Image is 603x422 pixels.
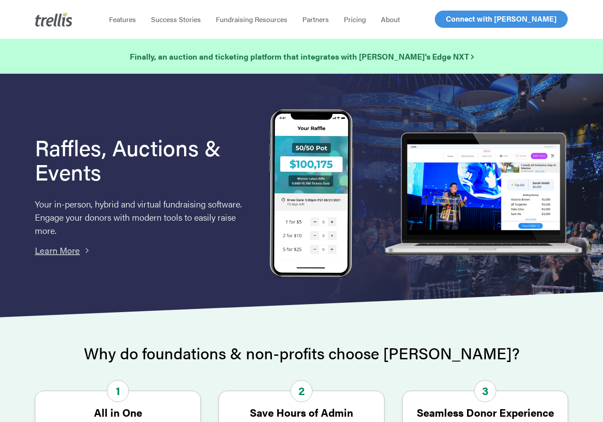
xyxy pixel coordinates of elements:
img: rafflelaptop_mac_optim.png [381,132,586,256]
span: Connect with [PERSON_NAME] [446,13,557,24]
a: Partners [295,15,336,24]
span: Partners [302,14,329,24]
span: 1 [107,380,129,402]
p: Your in-person, hybrid and virtual fundraising software. Engage your donors with modern tools to ... [35,197,245,237]
span: Success Stories [151,14,201,24]
a: Features [102,15,143,24]
a: Learn More [35,244,80,256]
span: 3 [474,380,496,402]
strong: Finally, an auction and ticketing platform that integrates with [PERSON_NAME]’s Edge NXT [130,51,474,62]
strong: All in One [94,405,142,420]
a: About [373,15,407,24]
h1: Raffles, Auctions & Events [35,135,245,184]
span: Fundraising Resources [216,14,287,24]
a: Pricing [336,15,373,24]
a: Success Stories [143,15,208,24]
strong: Seamless Donor Experience [417,405,554,420]
img: Trellis Raffles, Auctions and Event Fundraising [269,109,353,280]
strong: Save Hours of Admin [250,405,353,420]
span: Features [109,14,136,24]
span: 2 [290,380,313,402]
span: Pricing [344,14,366,24]
img: Trellis [35,12,72,26]
a: Connect with [PERSON_NAME] [435,11,568,28]
a: Fundraising Resources [208,15,295,24]
span: About [381,14,400,24]
h2: Why do foundations & non-profits choose [PERSON_NAME]? [35,344,568,362]
a: Finally, an auction and ticketing platform that integrates with [PERSON_NAME]’s Edge NXT [130,50,474,63]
